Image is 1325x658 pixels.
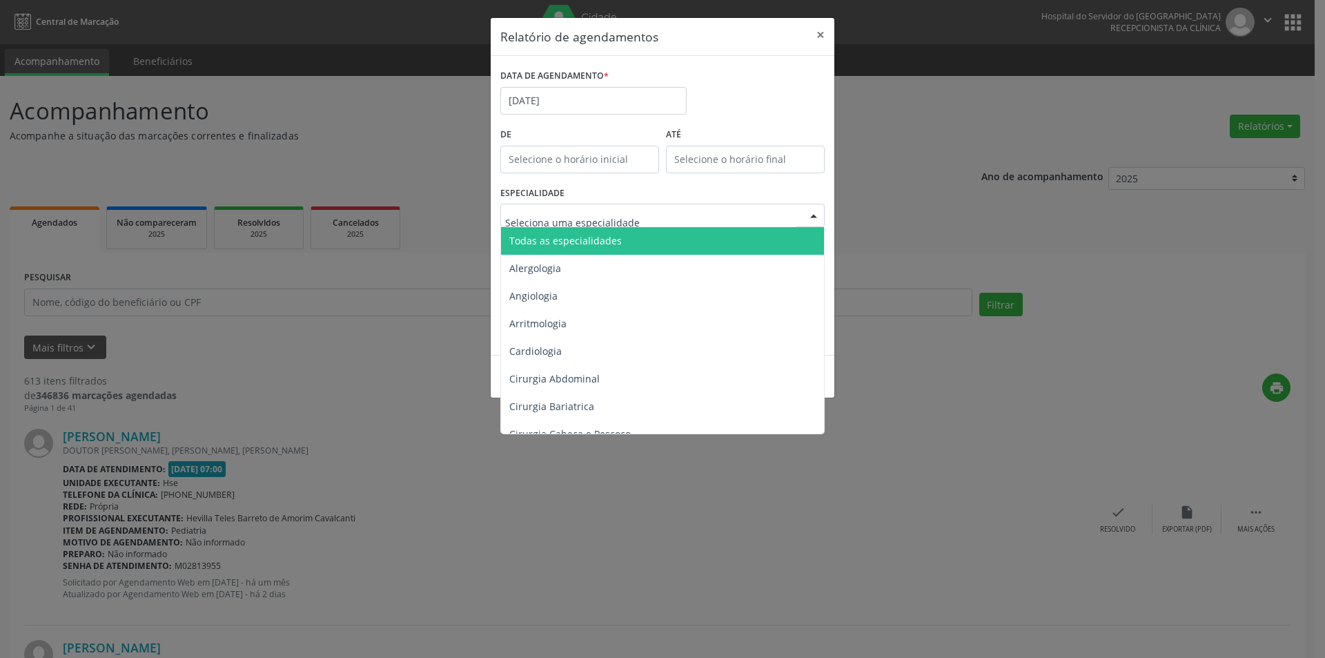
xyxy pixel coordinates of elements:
[509,427,631,441] span: Cirurgia Cabeça e Pescoço
[500,183,565,204] label: ESPECIALIDADE
[500,66,609,87] label: DATA DE AGENDAMENTO
[500,28,658,46] h5: Relatório de agendamentos
[509,372,600,385] span: Cirurgia Abdominal
[509,289,558,302] span: Angiologia
[807,18,834,52] button: Close
[509,317,567,330] span: Arritmologia
[509,345,562,358] span: Cardiologia
[666,124,825,146] label: ATÉ
[505,209,796,236] input: Seleciona uma especialidade
[500,146,659,173] input: Selecione o horário inicial
[509,262,561,275] span: Alergologia
[500,124,659,146] label: De
[500,87,687,115] input: Selecione uma data ou intervalo
[509,234,622,247] span: Todas as especialidades
[509,400,594,413] span: Cirurgia Bariatrica
[666,146,825,173] input: Selecione o horário final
